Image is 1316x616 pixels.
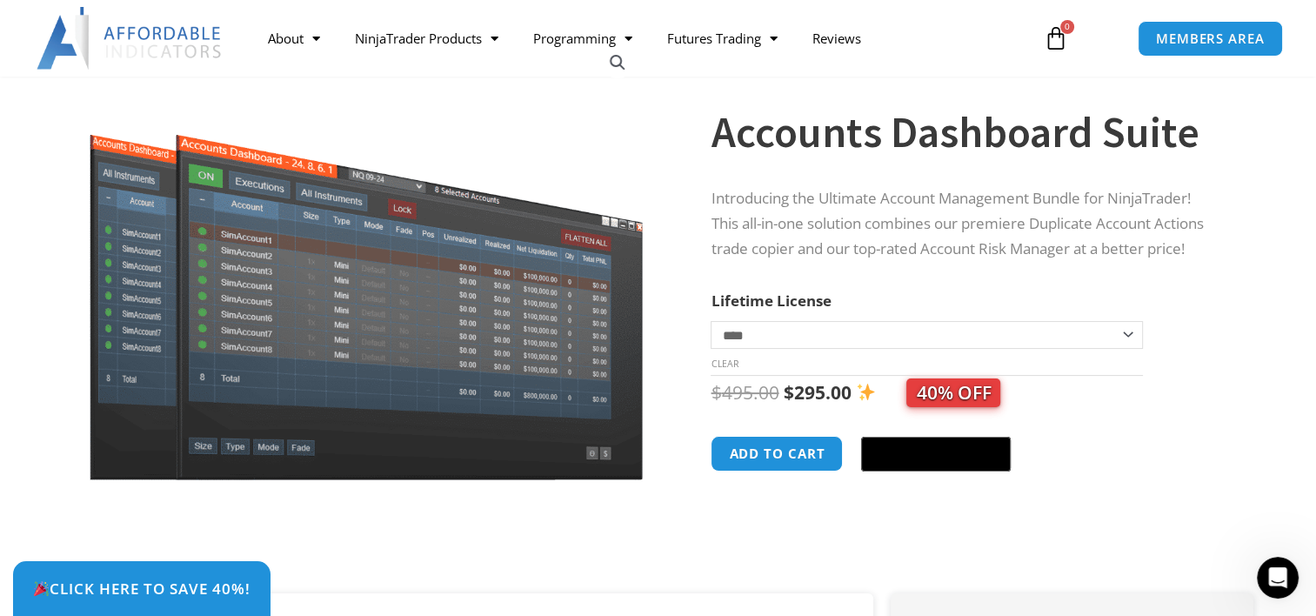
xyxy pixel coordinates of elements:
[794,18,878,58] a: Reviews
[906,378,1000,407] span: 40% OFF
[711,495,1219,510] iframe: PayPal Message 1
[711,358,738,370] a: Clear options
[711,380,778,405] bdi: 495.00
[37,7,224,70] img: LogoAI | Affordable Indicators – NinjaTrader
[1018,13,1094,64] a: 0
[711,380,721,405] span: $
[602,47,633,78] a: View full-screen image gallery
[861,437,1011,472] button: Buy with GPay
[1138,21,1283,57] a: MEMBERS AREA
[515,18,649,58] a: Programming
[649,18,794,58] a: Futures Trading
[33,581,251,596] span: Click Here to save 40%!
[34,581,49,596] img: 🎉
[250,18,337,58] a: About
[711,102,1219,163] h1: Accounts Dashboard Suite
[1156,32,1265,45] span: MEMBERS AREA
[250,18,1026,58] nav: Menu
[711,291,831,311] label: Lifetime License
[711,186,1219,262] p: Introducing the Ultimate Account Management Bundle for NinjaTrader! This all-in-one solution comb...
[857,383,875,401] img: ✨
[337,18,515,58] a: NinjaTrader Products
[711,436,843,472] button: Add to cart
[1257,557,1299,599] iframe: Intercom live chat
[13,561,271,616] a: 🎉Click Here to save 40%!
[783,380,793,405] span: $
[783,380,851,405] bdi: 295.00
[1060,20,1074,34] span: 0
